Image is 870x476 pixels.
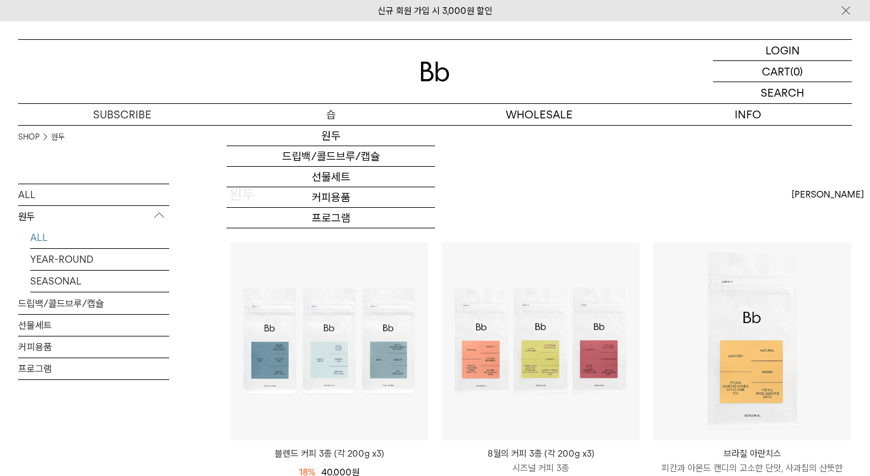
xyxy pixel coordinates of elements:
a: 커피용품 [227,187,435,208]
img: 로고 [420,62,449,82]
p: SEARCH [761,82,804,103]
a: 숍 [227,104,435,125]
a: 신규 회원 가입 시 3,000원 할인 [378,5,492,16]
a: 드립백/콜드브루/캡슐 [227,146,435,167]
a: 원두 [51,131,65,143]
a: 프로그램 [227,208,435,228]
a: SHOP [18,131,39,143]
p: 8월의 커피 3종 (각 200g x3) [442,446,640,461]
a: SEASONAL [30,271,169,292]
a: 커피용품 [18,336,169,358]
p: 원두 [18,206,169,228]
img: 브라질 아란치스 [653,242,851,440]
p: (0) [790,61,803,82]
p: CART [762,61,790,82]
a: 프로그램 [18,358,169,379]
a: 8월의 커피 3종 (각 200g x3) 시즈널 커피 3종 [442,446,640,475]
a: 선물세트 [18,315,169,336]
p: INFO [643,104,852,125]
a: YEAR-ROUND [30,249,169,270]
a: 블렌드 커피 3종 (각 200g x3) [230,446,428,461]
p: WHOLESALE [435,104,643,125]
img: 8월의 커피 3종 (각 200g x3) [442,242,640,440]
p: LOGIN [765,40,800,60]
a: 드립백/콜드브루/캡슐 [18,293,169,314]
a: CART (0) [713,61,852,82]
a: SUBSCRIBE [18,104,227,125]
p: 브라질 아란치스 [653,446,851,461]
a: ALL [30,227,169,248]
a: 선물세트 [227,167,435,187]
a: LOGIN [713,40,852,61]
a: 원두 [227,126,435,146]
a: ALL [18,184,169,205]
img: 블렌드 커피 3종 (각 200g x3) [230,242,428,440]
span: [PERSON_NAME] [791,187,864,202]
p: 시즈널 커피 3종 [442,461,640,475]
